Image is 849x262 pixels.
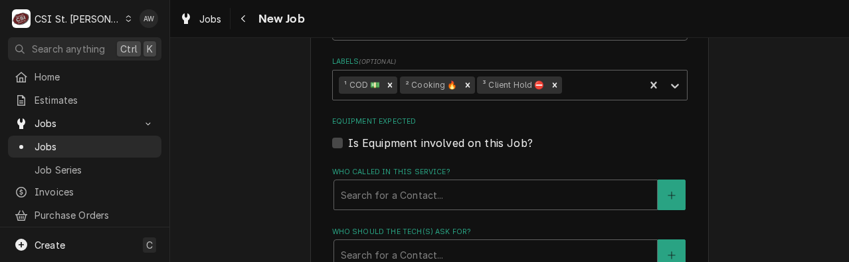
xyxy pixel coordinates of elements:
[35,208,155,222] span: Purchase Orders
[359,58,396,65] span: ( optional )
[35,70,155,84] span: Home
[35,185,155,199] span: Invoices
[174,8,227,30] a: Jobs
[140,9,158,28] div: AW
[120,42,138,56] span: Ctrl
[460,76,475,94] div: Remove ² Cooking 🔥
[332,116,688,127] label: Equipment Expected
[8,204,161,226] a: Purchase Orders
[32,42,105,56] span: Search anything
[477,76,547,94] div: ³ Client Hold ⛔️
[8,159,161,181] a: Job Series
[140,9,158,28] div: Alexandria Wilp's Avatar
[12,9,31,28] div: C
[35,12,121,26] div: CSI St. [PERSON_NAME]
[348,135,533,151] label: Is Equipment involved on this Job?
[8,136,161,158] a: Jobs
[547,76,562,94] div: Remove ³ Client Hold ⛔️
[146,238,153,252] span: C
[254,10,305,28] span: New Job
[332,57,688,67] label: Labels
[332,167,688,210] div: Who called in this service?
[8,112,161,134] a: Go to Jobs
[35,163,155,177] span: Job Series
[332,116,688,150] div: Equipment Expected
[8,37,161,61] button: Search anythingCtrlK
[147,42,153,56] span: K
[400,76,460,94] div: ² Cooking 🔥
[668,191,676,200] svg: Create New Contact
[332,167,688,178] label: Who called in this service?
[332,57,688,100] div: Labels
[658,180,686,210] button: Create New Contact
[383,76,397,94] div: Remove ¹ COD 💵
[12,9,31,28] div: CSI St. Louis's Avatar
[35,140,155,154] span: Jobs
[35,239,65,251] span: Create
[668,251,676,260] svg: Create New Contact
[8,66,161,88] a: Home
[35,116,135,130] span: Jobs
[233,8,254,29] button: Navigate back
[8,89,161,111] a: Estimates
[332,227,688,237] label: Who should the tech(s) ask for?
[339,76,383,94] div: ¹ COD 💵
[35,93,155,107] span: Estimates
[8,181,161,203] a: Invoices
[199,12,222,26] span: Jobs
